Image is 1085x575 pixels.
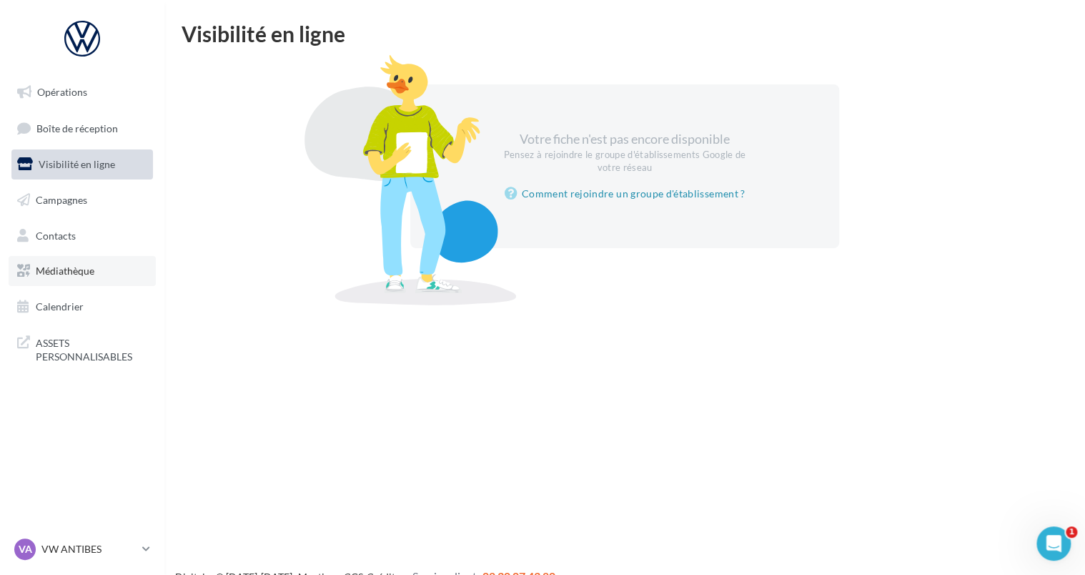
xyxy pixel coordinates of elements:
[36,333,147,364] span: ASSETS PERSONNALISABLES
[36,194,87,206] span: Campagnes
[9,328,156,370] a: ASSETS PERSONNALISABLES
[36,229,76,241] span: Contacts
[9,292,156,322] a: Calendrier
[9,113,156,144] a: Boîte de réception
[502,130,748,174] div: Votre fiche n'est pas encore disponible
[9,185,156,215] a: Campagnes
[19,542,32,556] span: VA
[36,122,118,134] span: Boîte de réception
[36,300,84,313] span: Calendrier
[182,23,1068,44] div: Visibilité en ligne
[9,256,156,286] a: Médiathèque
[9,221,156,251] a: Contacts
[502,149,748,175] div: Pensez à rejoindre le groupe d'établissements Google de votre réseau
[36,265,94,277] span: Médiathèque
[1036,526,1071,561] iframe: Intercom live chat
[9,149,156,180] a: Visibilité en ligne
[11,536,153,563] a: VA VW ANTIBES
[37,86,87,98] span: Opérations
[41,542,137,556] p: VW ANTIBES
[39,158,115,170] span: Visibilité en ligne
[1066,526,1077,538] span: 1
[9,77,156,107] a: Opérations
[505,185,745,202] a: Comment rejoindre un groupe d'établissement ?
